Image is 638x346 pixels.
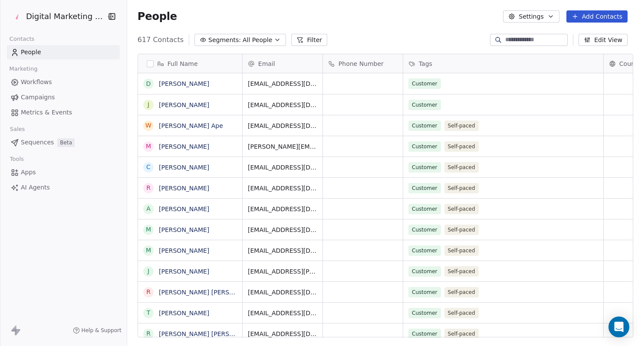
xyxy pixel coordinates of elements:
[159,268,209,275] a: [PERSON_NAME]
[159,310,209,317] a: [PERSON_NAME]
[159,80,209,87] a: [PERSON_NAME]
[159,226,209,233] a: [PERSON_NAME]
[145,121,151,130] div: W
[57,138,75,147] span: Beta
[148,267,149,276] div: J
[159,122,223,129] a: [PERSON_NAME] Ape
[159,143,209,150] a: [PERSON_NAME]
[138,35,184,45] span: 617 Contacts
[444,287,478,297] span: Self-paced
[21,78,52,87] span: Workflows
[159,206,209,212] a: [PERSON_NAME]
[408,329,441,339] span: Customer
[21,48,41,57] span: People
[408,225,441,235] span: Customer
[248,79,317,88] span: [EMAIL_ADDRESS][DOMAIN_NAME]
[248,288,317,297] span: [EMAIL_ADDRESS][DOMAIN_NAME]
[444,266,478,277] span: Self-paced
[248,246,317,255] span: [EMAIL_ADDRESS][DOMAIN_NAME]
[444,225,478,235] span: Self-paced
[21,138,54,147] span: Sequences
[10,9,100,24] button: Digital Marketing Unicorn
[248,163,317,172] span: [EMAIL_ADDRESS][DOMAIN_NAME]
[7,180,120,195] a: AI Agents
[248,225,317,234] span: [EMAIL_ADDRESS][DOMAIN_NAME]
[7,75,120,89] a: Workflows
[258,59,275,68] span: Email
[408,266,441,277] span: Customer
[21,168,36,177] span: Apps
[408,245,441,256] span: Customer
[159,101,209,108] a: [PERSON_NAME]
[147,308,151,317] div: T
[408,204,441,214] span: Customer
[146,142,151,151] div: M
[146,79,151,88] div: D
[73,327,122,334] a: Help & Support
[503,10,559,23] button: Settings
[159,185,209,192] a: [PERSON_NAME]
[248,121,317,130] span: [EMAIL_ADDRESS][DOMAIN_NAME]
[243,36,272,45] span: All People
[248,142,317,151] span: [PERSON_NAME][EMAIL_ADDRESS][DOMAIN_NAME]
[444,183,478,193] span: Self-paced
[159,247,209,254] a: [PERSON_NAME]
[408,78,441,89] span: Customer
[146,225,151,234] div: M
[408,287,441,297] span: Customer
[21,183,50,192] span: AI Agents
[7,165,120,180] a: Apps
[408,162,441,173] span: Customer
[21,93,55,102] span: Campaigns
[7,45,120,59] a: People
[148,100,149,109] div: J
[21,108,72,117] span: Metrics & Events
[248,267,317,276] span: [EMAIL_ADDRESS][PERSON_NAME][DOMAIN_NAME]
[208,36,241,45] span: Segments:
[7,90,120,104] a: Campaigns
[444,141,478,152] span: Self-paced
[444,329,478,339] span: Self-paced
[403,54,603,73] div: Tags
[408,183,441,193] span: Customer
[7,135,120,150] a: SequencesBeta
[248,330,317,338] span: [EMAIL_ADDRESS][DOMAIN_NAME]
[608,317,629,337] div: Open Intercom Messenger
[159,289,262,296] a: [PERSON_NAME] [PERSON_NAME]
[26,11,104,22] span: Digital Marketing Unicorn
[444,245,478,256] span: Self-paced
[146,287,151,297] div: R
[408,141,441,152] span: Customer
[6,153,27,166] span: Tools
[444,121,478,131] span: Self-paced
[444,162,478,173] span: Self-paced
[146,183,151,193] div: R
[323,54,403,73] div: Phone Number
[159,330,262,337] a: [PERSON_NAME] [PERSON_NAME]
[579,34,628,46] button: Edit View
[566,10,628,23] button: Add Contacts
[6,62,41,75] span: Marketing
[146,204,151,213] div: A
[291,34,327,46] button: Filter
[444,204,478,214] span: Self-paced
[339,59,384,68] span: Phone Number
[248,309,317,317] span: [EMAIL_ADDRESS][DOMAIN_NAME]
[408,100,441,110] span: Customer
[419,59,432,68] span: Tags
[6,123,29,136] span: Sales
[248,101,317,109] span: [EMAIL_ADDRESS][DOMAIN_NAME]
[444,308,478,318] span: Self-paced
[248,205,317,213] span: [EMAIL_ADDRESS][DOMAIN_NAME]
[146,163,151,172] div: C
[138,10,177,23] span: People
[82,327,122,334] span: Help & Support
[7,105,120,120] a: Metrics & Events
[159,164,209,171] a: [PERSON_NAME]
[168,59,198,68] span: Full Name
[408,308,441,318] span: Customer
[12,11,23,22] img: Favicon%20(1).png
[243,54,322,73] div: Email
[138,73,243,338] div: grid
[248,184,317,193] span: [EMAIL_ADDRESS][DOMAIN_NAME]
